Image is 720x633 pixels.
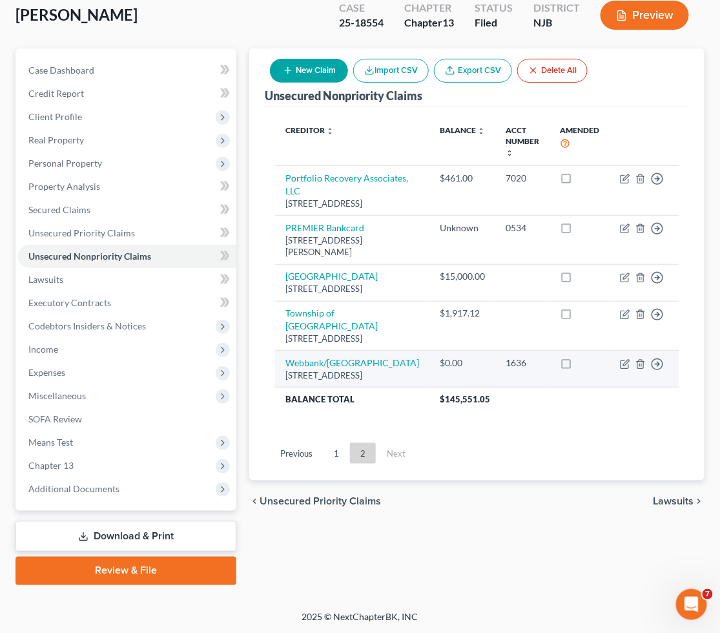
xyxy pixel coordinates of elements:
a: Lawsuits [18,268,236,291]
span: Additional Documents [28,483,119,494]
span: 7 [703,589,713,599]
a: Portfolio Recovery Associates, LLC [285,172,408,196]
div: [STREET_ADDRESS] [285,283,419,295]
span: 13 [442,16,454,28]
span: [PERSON_NAME] [15,5,138,24]
div: 7020 [506,172,539,185]
a: Acct Number unfold_more [506,125,539,157]
span: Lawsuits [28,274,63,285]
span: Unsecured Priority Claims [28,227,135,238]
span: Codebtors Insiders & Notices [28,320,146,331]
a: PREMIER Bankcard [285,222,364,233]
iframe: Intercom live chat [676,589,707,620]
div: District [533,1,580,16]
span: Unsecured Priority Claims [260,496,381,506]
span: Chapter 13 [28,460,74,471]
div: Case [339,1,384,16]
a: Case Dashboard [18,59,236,82]
a: Previous [270,443,323,464]
div: $461.00 [440,172,485,185]
i: unfold_more [477,127,485,135]
span: Secured Claims [28,204,90,215]
div: [STREET_ADDRESS][PERSON_NAME] [285,234,419,258]
a: Unsecured Nonpriority Claims [18,245,236,268]
div: Chapter [404,16,454,30]
a: Download & Print [15,521,236,552]
span: Unsecured Nonpriority Claims [28,251,151,262]
div: Chapter [404,1,454,16]
a: Export CSV [434,59,512,83]
span: Personal Property [28,158,102,169]
span: $145,551.05 [440,394,490,404]
div: $1,917.12 [440,307,485,320]
a: SOFA Review [18,408,236,431]
span: SOFA Review [28,413,82,424]
div: 1636 [506,357,539,369]
span: Lawsuits [653,496,694,506]
a: 2 [350,443,376,464]
button: chevron_left Unsecured Priority Claims [249,496,381,506]
i: unfold_more [506,149,513,157]
a: Property Analysis [18,175,236,198]
span: Real Property [28,134,84,145]
button: Import CSV [353,59,429,83]
i: chevron_right [694,496,705,506]
div: [STREET_ADDRESS] [285,333,419,345]
span: Client Profile [28,111,82,122]
th: Amended [550,118,610,166]
div: 25-18554 [339,16,384,30]
span: Property Analysis [28,181,100,192]
span: Expenses [28,367,65,378]
a: Creditor unfold_more [285,125,334,135]
div: [STREET_ADDRESS] [285,369,419,382]
div: 0534 [506,222,539,234]
button: Delete All [517,59,588,83]
span: Means Test [28,437,73,448]
span: Case Dashboard [28,65,94,76]
div: NJB [533,16,580,30]
span: Miscellaneous [28,390,86,401]
div: [STREET_ADDRESS] [285,198,419,210]
span: Credit Report [28,88,84,99]
a: Balance unfold_more [440,125,485,135]
div: $0.00 [440,357,485,369]
div: $15,000.00 [440,270,485,283]
a: Review & File [15,557,236,585]
div: Unknown [440,222,485,234]
button: Lawsuits chevron_right [653,496,705,506]
a: Credit Report [18,82,236,105]
div: Filed [475,16,513,30]
div: Status [475,1,513,16]
a: Executory Contracts [18,291,236,315]
a: Unsecured Priority Claims [18,222,236,245]
span: Income [28,344,58,355]
a: Township of [GEOGRAPHIC_DATA] [285,307,378,331]
a: Secured Claims [18,198,236,222]
div: Unsecured Nonpriority Claims [265,88,422,103]
button: Preview [601,1,689,30]
a: [GEOGRAPHIC_DATA] [285,271,378,282]
i: unfold_more [326,127,334,135]
th: Balance Total [275,388,429,411]
a: 1 [324,443,349,464]
span: Executory Contracts [28,297,111,308]
i: chevron_left [249,496,260,506]
button: New Claim [270,59,348,83]
a: Webbank/[GEOGRAPHIC_DATA] [285,357,419,368]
